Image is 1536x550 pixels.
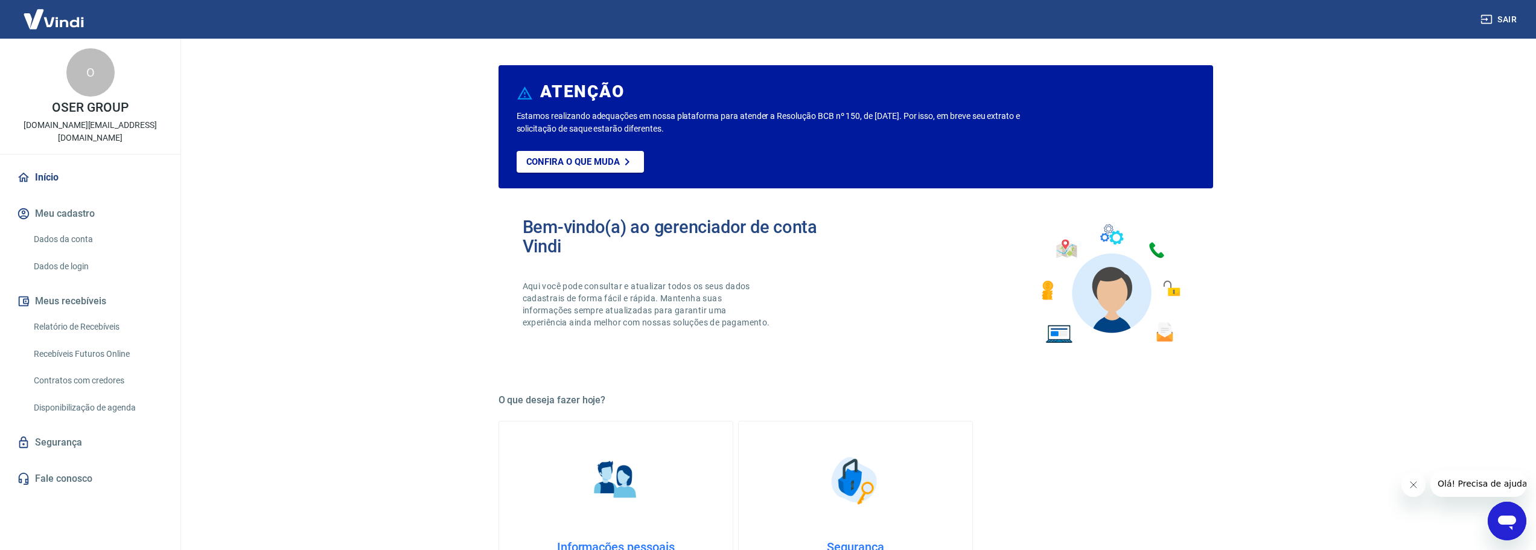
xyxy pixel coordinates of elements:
h6: ATENÇÃO [540,86,624,98]
p: Estamos realizando adequações em nossa plataforma para atender a Resolução BCB nº 150, de [DATE].... [517,110,1059,135]
span: Olá! Precisa de ajuda? [7,8,101,18]
iframe: Mensagem da empresa [1430,470,1526,497]
a: Início [14,164,166,191]
a: Segurança [14,429,166,456]
h2: Bem-vindo(a) ao gerenciador de conta Vindi [523,217,856,256]
button: Meu cadastro [14,200,166,227]
a: Relatório de Recebíveis [29,315,166,339]
p: [DOMAIN_NAME][EMAIL_ADDRESS][DOMAIN_NAME] [10,119,171,144]
a: Confira o que muda [517,151,644,173]
img: Imagem de um avatar masculino com diversos icones exemplificando as funcionalidades do gerenciado... [1031,217,1189,351]
a: Dados de login [29,254,166,279]
h5: O que deseja fazer hoje? [499,394,1213,406]
a: Recebíveis Futuros Online [29,342,166,366]
a: Disponibilização de agenda [29,395,166,420]
p: OSER GROUP [52,101,129,114]
a: Fale conosco [14,465,166,492]
button: Sair [1478,8,1522,31]
img: Segurança [825,450,885,511]
a: Contratos com credores [29,368,166,393]
p: Aqui você pode consultar e atualizar todos os seus dados cadastrais de forma fácil e rápida. Mant... [523,280,773,328]
div: O [66,48,115,97]
p: Confira o que muda [526,156,620,167]
iframe: Fechar mensagem [1401,473,1426,497]
img: Vindi [14,1,93,37]
a: Dados da conta [29,227,166,252]
button: Meus recebíveis [14,288,166,315]
iframe: Botão para abrir a janela de mensagens [1488,502,1526,540]
img: Informações pessoais [585,450,646,511]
